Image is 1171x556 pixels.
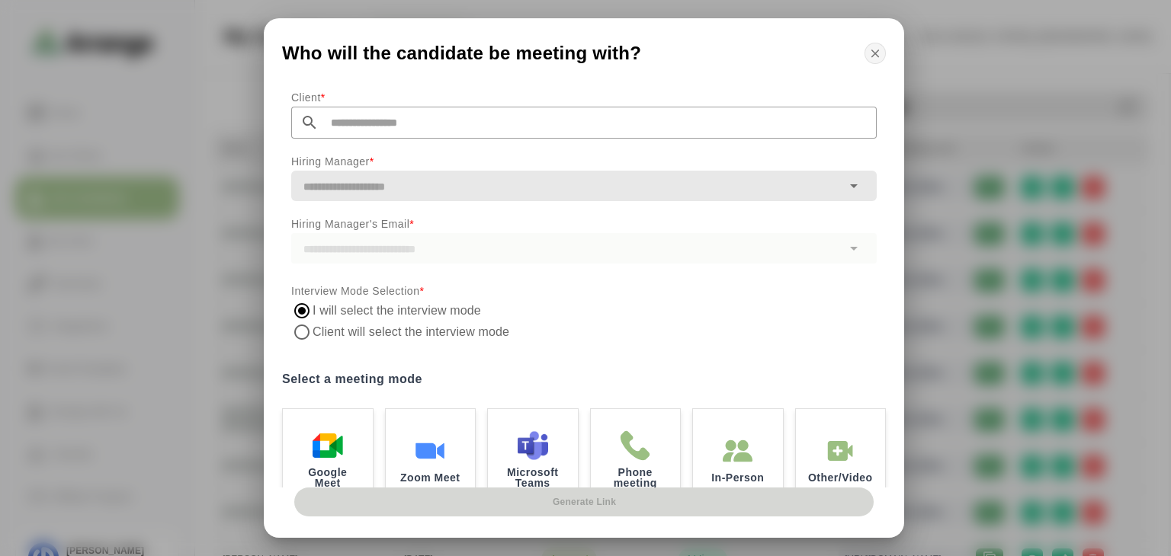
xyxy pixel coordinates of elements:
label: I will select the interview mode [313,300,482,321]
p: In-Person [711,472,764,483]
p: Interview Mode Selection [291,282,877,300]
p: Phone meeting [603,467,669,488]
label: Client will select the interview mode [313,321,581,343]
label: Select a meeting mode [282,369,886,390]
p: Zoom Meet [400,472,460,483]
img: Phone meeting [620,430,650,461]
img: Google Meet [313,430,343,461]
p: Hiring Manager's Email [291,215,877,233]
p: Other/Video [808,472,873,483]
p: Microsoft Teams [500,467,566,488]
img: Zoom Meet [415,436,445,466]
span: Who will the candidate be meeting with? [282,44,641,62]
img: In-Person [723,436,753,466]
p: Client [291,88,877,107]
img: Microsoft Teams [518,430,548,461]
img: In-Person [825,436,855,466]
p: Google Meet [295,467,361,488]
p: Hiring Manager [291,152,877,171]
